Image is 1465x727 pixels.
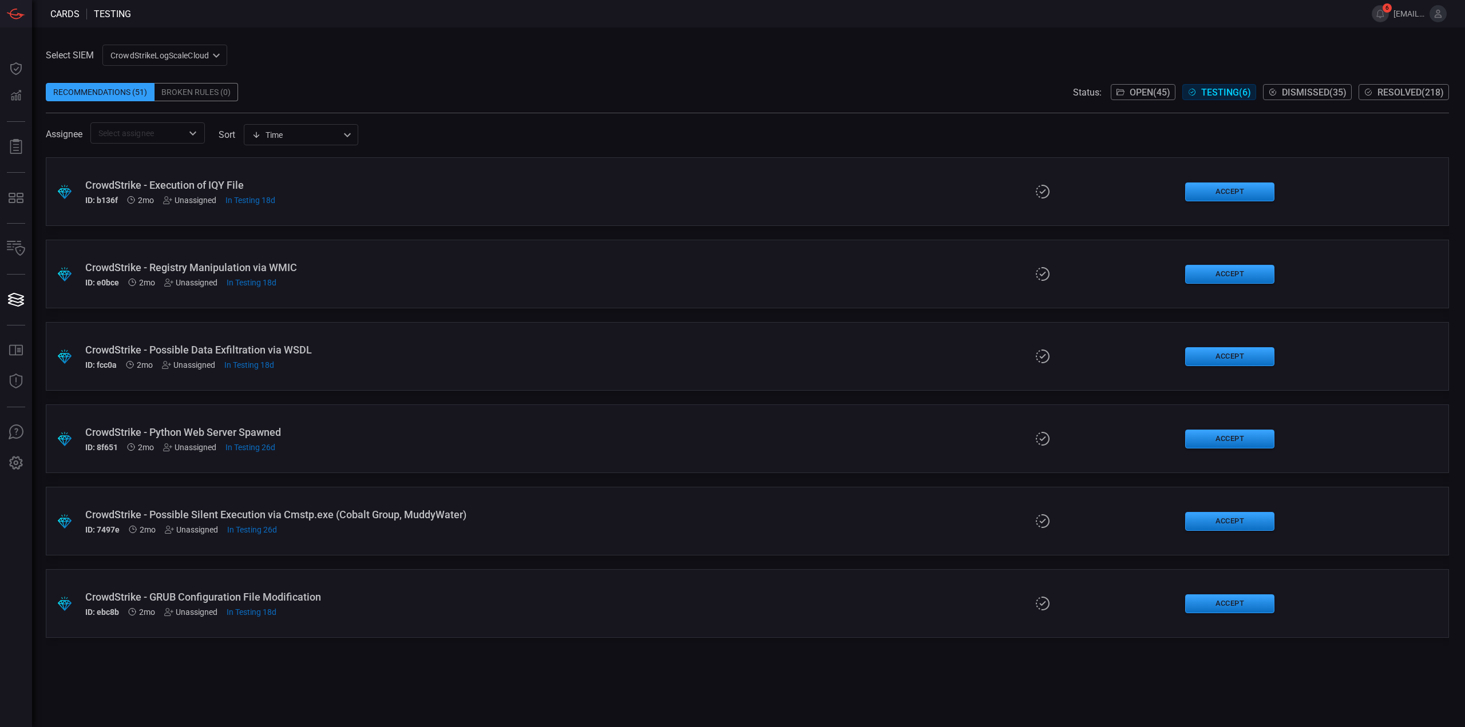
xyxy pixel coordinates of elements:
button: Resolved(218) [1359,84,1449,100]
div: Unassigned [165,525,218,534]
h5: ID: fcc0a [85,360,117,370]
button: Accept [1185,430,1274,448]
button: Accept [1185,512,1274,531]
div: Time [252,129,340,141]
div: CrowdStrike - GRUB Configuration File Modification [85,591,632,603]
span: Sep 03, 2025 3:10 PM [225,443,275,452]
span: Testing ( 6 ) [1201,87,1251,98]
h5: ID: 8f651 [85,443,118,452]
span: Dismissed ( 35 ) [1282,87,1347,98]
label: Select SIEM [46,50,94,61]
button: Reports [2,133,30,161]
div: CrowdStrike - Possible Silent Execution via Cmstp.exe (Cobalt Group, MuddyWater) [85,508,632,521]
button: Open(45) [1111,84,1175,100]
span: Sep 11, 2025 11:16 AM [224,360,274,370]
button: Cards [2,286,30,313]
div: Unassigned [164,607,217,617]
div: Unassigned [163,196,216,205]
button: Open [185,125,201,141]
div: CrowdStrike - Registry Manipulation via WMIC [85,261,632,273]
button: Threat Intelligence [2,368,30,395]
span: Sep 11, 2025 11:38 AM [227,278,276,287]
div: CrowdStrike - Possible Data Exfiltration via WSDL [85,344,632,356]
p: CrowdStrikeLogScaleCloud [110,50,209,61]
button: Accept [1185,347,1274,366]
span: Assignee [46,129,82,140]
button: Preferences [2,450,30,477]
span: Resolved ( 218 ) [1377,87,1444,98]
button: MITRE - Detection Posture [2,184,30,212]
div: Unassigned [162,360,215,370]
div: Unassigned [164,278,217,287]
span: Sep 11, 2025 10:53 AM [227,607,276,617]
button: Ask Us A Question [2,419,30,446]
span: Jul 27, 2025 3:14 AM [139,607,155,617]
h5: ID: b136f [85,196,118,205]
div: Broken Rules (0) [155,83,238,101]
span: [EMAIL_ADDRESS][DOMAIN_NAME] [1393,9,1425,18]
h5: ID: e0bce [85,278,119,287]
span: Aug 10, 2025 12:24 AM [138,196,154,205]
h5: ID: 7497e [85,525,120,534]
span: Cards [50,9,80,19]
button: Inventory [2,235,30,263]
button: Accept [1185,594,1274,613]
span: Aug 10, 2025 12:24 AM [137,360,153,370]
span: Status: [1073,87,1102,98]
button: 6 [1372,5,1389,22]
h5: ID: ebc8b [85,607,119,617]
button: Dismissed(35) [1263,84,1352,100]
button: Accept [1185,265,1274,284]
button: Accept [1185,182,1274,201]
span: Aug 03, 2025 3:25 AM [138,443,154,452]
span: 6 [1383,3,1392,13]
div: CrowdStrike - Execution of IQY File [85,179,632,191]
div: CrowdStrike - Python Web Server Spawned [85,426,632,438]
button: Dashboard [2,55,30,82]
button: Testing(6) [1182,84,1256,100]
span: Aug 03, 2025 3:25 AM [140,525,156,534]
span: Sep 11, 2025 12:23 PM [225,196,275,205]
button: Rule Catalog [2,337,30,364]
label: sort [219,129,235,140]
span: testing [94,9,131,19]
input: Select assignee [94,126,183,140]
span: Open ( 45 ) [1130,87,1170,98]
button: Detections [2,82,30,110]
div: Unassigned [163,443,216,452]
div: Recommendations (51) [46,83,155,101]
span: Sep 03, 2025 2:53 PM [227,525,277,534]
span: Aug 10, 2025 12:24 AM [139,278,155,287]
